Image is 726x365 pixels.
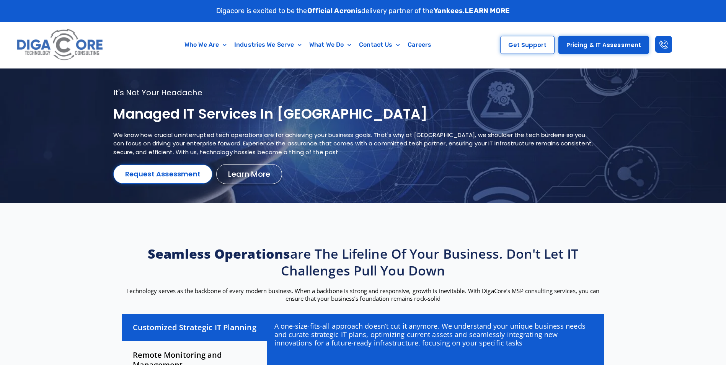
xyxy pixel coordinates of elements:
span: Learn More [228,170,270,178]
p: A one-size-fits-all approach doesn’t cut it anymore. We understand your unique business needs and... [274,322,596,347]
a: Industries We Serve [230,36,305,54]
p: We know how crucial uninterrupted tech operations are for achieving your business goals. That's w... [113,131,594,157]
span: Get Support [508,42,547,48]
a: Contact Us [355,36,404,54]
a: Pricing & IT Assessment [558,36,649,54]
h2: are the lifeline of your business. Don't let IT challenges pull you down [118,245,608,279]
p: Digacore is excited to be the delivery partner of the . [216,6,510,16]
div: Customized Strategic IT Planning [122,314,267,341]
a: Learn More [216,164,282,184]
h1: Managed IT services in [GEOGRAPHIC_DATA] [113,105,594,123]
a: Get Support [500,36,555,54]
a: What We Do [305,36,355,54]
a: LEARN MORE [465,7,510,15]
a: Careers [404,36,435,54]
strong: Yankees [434,7,463,15]
span: Pricing & IT Assessment [566,42,641,48]
strong: Official Acronis [307,7,362,15]
nav: Menu [143,36,473,54]
p: It's not your headache [113,88,594,98]
a: Request Assessment [113,165,213,184]
a: Who We Are [181,36,230,54]
p: Technology serves as the backbone of every modern business. When a backbone is strong and respons... [118,287,608,302]
strong: Seamless operations [148,245,290,262]
img: Digacore logo 1 [15,26,106,64]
